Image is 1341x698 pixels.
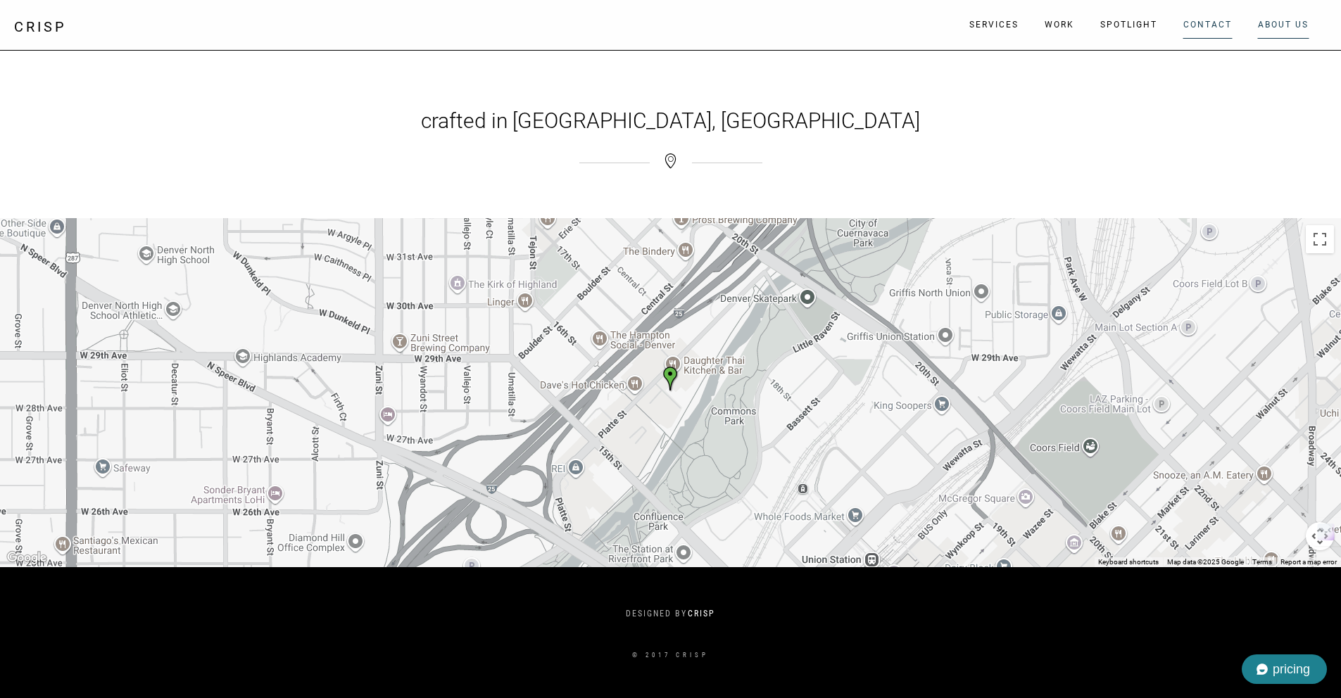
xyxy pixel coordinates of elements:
a: © 2017 Crisp [631,643,710,667]
a: Crisp [687,598,716,629]
a: About Us [1250,4,1316,46]
a: work [1037,4,1082,46]
a: Terms (opens in new tab) [1252,558,1272,566]
a: Report a map error [1280,558,1337,566]
a: services [962,4,1026,46]
button: Keyboard shortcuts [1098,557,1159,567]
a: spotlight [1093,4,1165,46]
button: Toggle fullscreen view [1306,225,1334,253]
a: crisp [14,11,67,39]
h3: crafted in [GEOGRAPHIC_DATA], [GEOGRAPHIC_DATA] [368,105,974,137]
a: Contact [1176,4,1240,46]
span: Map data ©2025 Google [1167,558,1244,566]
p: Designed By [626,591,716,636]
button: Map camera controls [1306,522,1334,550]
a: Open this area in Google Maps (opens a new window) [4,549,50,567]
div: pricing [1273,660,1310,679]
